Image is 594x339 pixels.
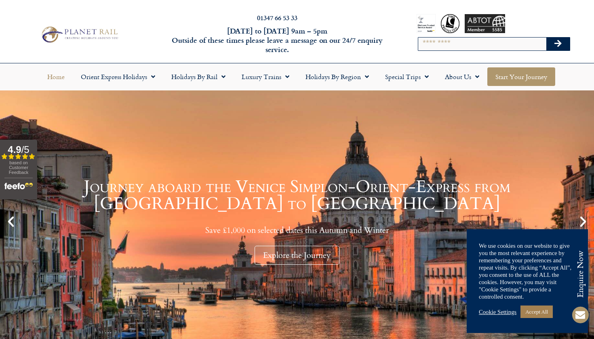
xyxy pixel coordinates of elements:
a: Cookie Settings [479,308,516,316]
a: Luxury Trains [234,67,297,86]
a: 01347 66 53 33 [257,13,297,22]
h1: Journey aboard the Venice Simplon-Orient-Express from [GEOGRAPHIC_DATA] to [GEOGRAPHIC_DATA] [20,178,574,212]
a: Special Trips [377,67,437,86]
p: Save £1,000 on selected dates this Autumn and Winter [20,225,574,235]
div: Explore the Journey [255,246,339,265]
div: We use cookies on our website to give you the most relevant experience by remembering your prefer... [479,242,576,300]
a: Home [39,67,73,86]
a: Accept All [520,306,553,318]
div: Next slide [576,215,590,228]
nav: Menu [4,67,590,86]
img: Planet Rail Train Holidays Logo [38,25,120,44]
a: Start your Journey [487,67,555,86]
a: About Us [437,67,487,86]
a: Holidays by Rail [163,67,234,86]
div: Previous slide [4,215,18,228]
a: Holidays by Region [297,67,377,86]
button: Search [546,38,570,50]
h6: [DATE] to [DATE] 9am – 5pm Outside of these times please leave a message on our 24/7 enquiry serv... [160,26,394,54]
a: Orient Express Holidays [73,67,163,86]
